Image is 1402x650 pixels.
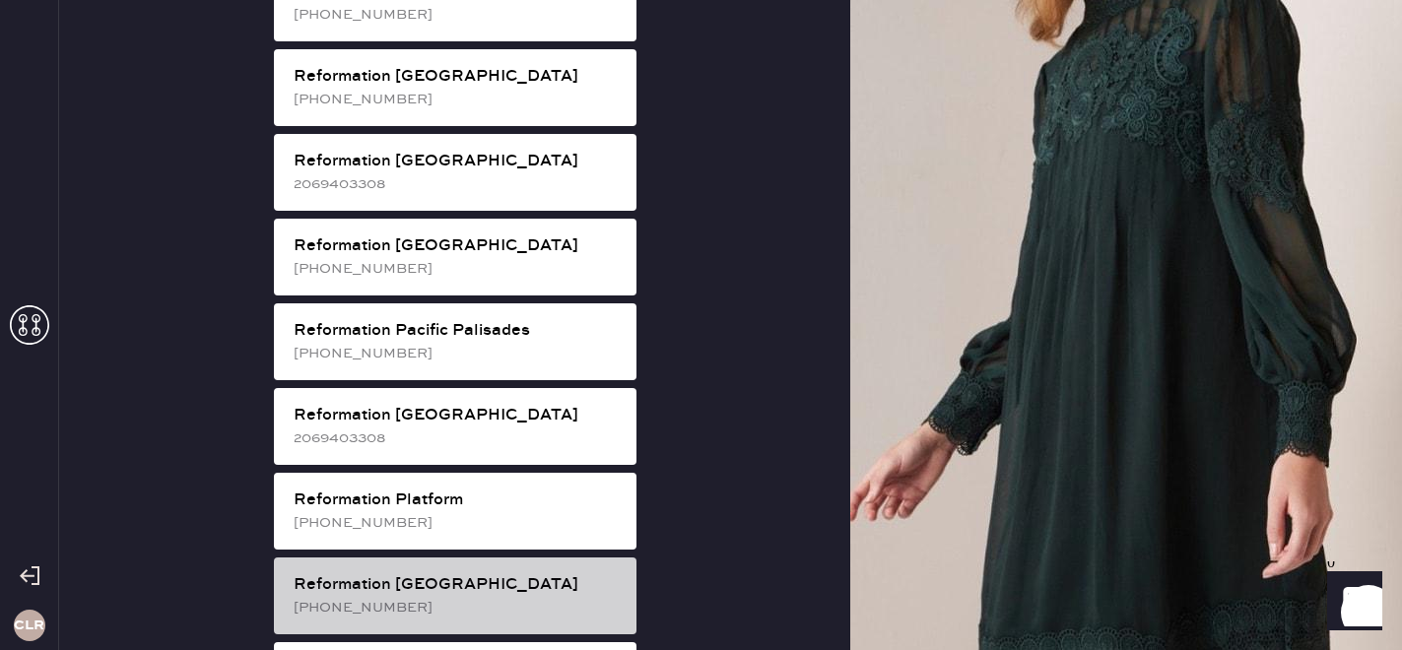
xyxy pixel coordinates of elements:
div: Customer information [63,209,1335,232]
div: Reformation [GEOGRAPHIC_DATA] [294,65,621,89]
div: Reformation [GEOGRAPHIC_DATA] [294,573,621,597]
iframe: Front Chat [1308,561,1393,646]
div: Reformation [GEOGRAPHIC_DATA] [294,150,621,173]
td: 1 [1257,358,1335,384]
div: Reformation Pacific Palisades [294,319,621,343]
div: Shipment #107611 [63,587,1335,611]
div: [PHONE_NUMBER] [294,597,621,618]
th: QTY [1257,333,1335,358]
div: 2069403308 [294,427,621,449]
img: Logo [627,389,772,405]
div: [PHONE_NUMBER] [294,4,621,26]
img: logo [670,24,729,83]
div: 2069403308 [294,173,621,195]
td: Basic Sleeveless Dress - Reformation - Astoria Dress Dusk - Size: 6 [186,358,1257,384]
img: logo [670,455,729,514]
div: Shipment Summary [63,563,1335,587]
div: Reformation [GEOGRAPHIC_DATA] [294,234,621,258]
th: Description [186,333,1257,358]
h3: CLR [14,618,44,632]
div: [PHONE_NUMBER] [294,258,621,280]
div: Reformation Platform [294,488,621,512]
td: 963125 [63,358,186,384]
div: # 89175 [PERSON_NAME] [PERSON_NAME] [EMAIL_ADDRESS][PERSON_NAME][DOMAIN_NAME] [63,232,1335,303]
th: ID [63,333,186,358]
div: [PHONE_NUMBER] [294,89,621,110]
div: Order # 82879 [63,156,1335,179]
div: Reformation Customer Love [63,611,1335,634]
div: [PHONE_NUMBER] [294,512,621,534]
div: Reformation [GEOGRAPHIC_DATA] [294,404,621,427]
div: Packing slip [63,132,1335,156]
div: [PHONE_NUMBER] [294,343,621,364]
